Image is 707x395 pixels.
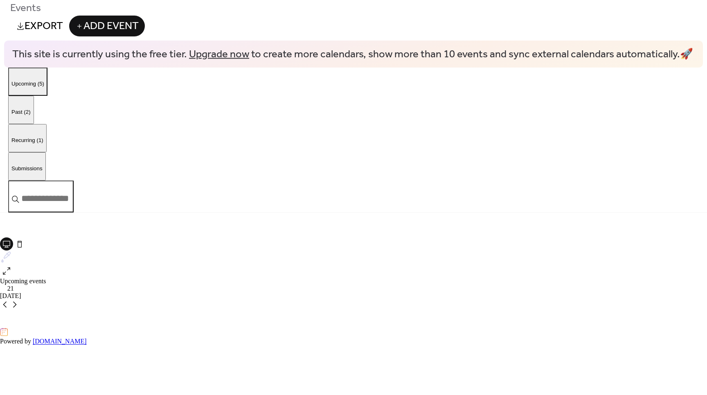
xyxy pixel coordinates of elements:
[8,124,47,152] button: Recurring (1)
[10,16,69,36] a: Export
[189,44,249,64] a: Upgrade now
[8,68,47,96] button: Upcoming (5)
[83,19,139,34] span: Add Event
[12,47,693,62] span: This site is currently using the free tier. to create more calendars, show more than 10 events an...
[8,96,34,124] button: Past (2)
[69,25,145,32] a: Add Event
[8,152,46,181] button: Submissions
[69,16,145,36] button: Add Event
[25,19,63,34] span: Export
[33,338,87,345] a: [DOMAIN_NAME]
